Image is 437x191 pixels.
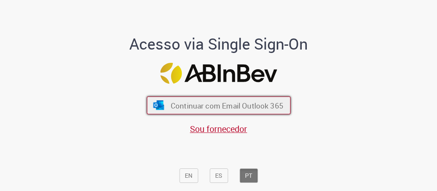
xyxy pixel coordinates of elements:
[190,123,247,135] a: Sou fornecedor
[152,100,165,110] img: ícone Azure/Microsoft 360
[170,100,283,110] span: Continuar com Email Outlook 365
[179,168,198,183] button: EN
[160,63,277,84] img: Logo ABInBev
[122,35,316,53] h1: Acesso via Single Sign-On
[210,168,228,183] button: ES
[239,168,258,183] button: PT
[147,96,291,114] button: ícone Azure/Microsoft 360 Continuar com Email Outlook 365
